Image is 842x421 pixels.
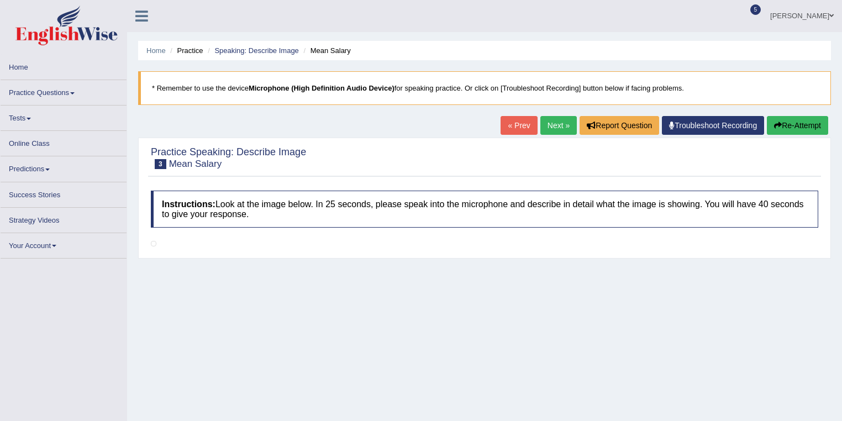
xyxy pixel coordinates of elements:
button: Report Question [580,116,659,135]
a: Home [1,55,127,76]
a: Strategy Videos [1,208,127,229]
li: Mean Salary [301,45,350,56]
a: Tests [1,106,127,127]
span: 3 [155,159,166,169]
b: Microphone (High Definition Audio Device) [249,84,394,92]
a: Practice Questions [1,80,127,102]
blockquote: * Remember to use the device for speaking practice. Or click on [Troubleshoot Recording] button b... [138,71,831,105]
a: Predictions [1,156,127,178]
a: Speaking: Describe Image [214,46,298,55]
a: Success Stories [1,182,127,204]
h4: Look at the image below. In 25 seconds, please speak into the microphone and describe in detail w... [151,191,818,228]
a: Next » [540,116,577,135]
span: 5 [750,4,761,15]
a: Troubleshoot Recording [662,116,764,135]
b: Instructions: [162,199,215,209]
a: Online Class [1,131,127,152]
a: Your Account [1,233,127,255]
li: Practice [167,45,203,56]
a: « Prev [501,116,537,135]
h2: Practice Speaking: Describe Image [151,147,306,169]
small: Mean Salary [169,159,222,169]
a: Home [146,46,166,55]
button: Re-Attempt [767,116,828,135]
